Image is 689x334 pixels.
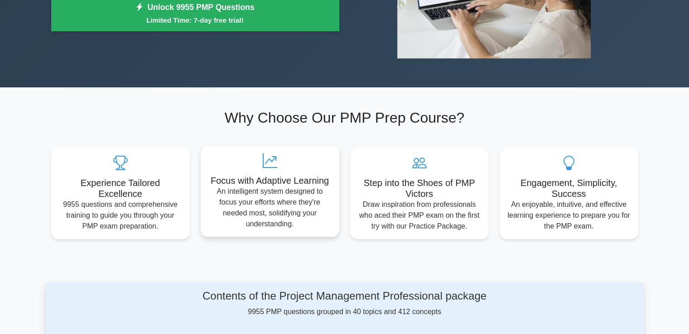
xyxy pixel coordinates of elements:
h5: Engagement, Simplicity, Success [507,177,631,199]
h5: Experience Tailored Excellence [58,177,183,199]
h2: Why Choose Our PMP Prep Course? [51,109,638,126]
p: An intelligent system designed to focus your efforts where they're needed most, solidifying your ... [208,186,332,229]
h5: Focus with Adaptive Learning [208,175,332,186]
p: An enjoyable, intuitive, and effective learning experience to prepare you for the PMP exam. [507,199,631,232]
h4: Contents of the Project Management Professional package [131,290,558,303]
p: 9955 questions and comprehensive training to guide you through your PMP exam preparation. [58,199,183,232]
small: Limited Time: 7-day free trial! [63,15,328,25]
h5: Step into the Shoes of PMP Victors [357,177,482,199]
p: Draw inspiration from professionals who aced their PMP exam on the first try with our Practice Pa... [357,199,482,232]
div: 9955 PMP questions grouped in 40 topics and 412 concepts [131,290,558,317]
